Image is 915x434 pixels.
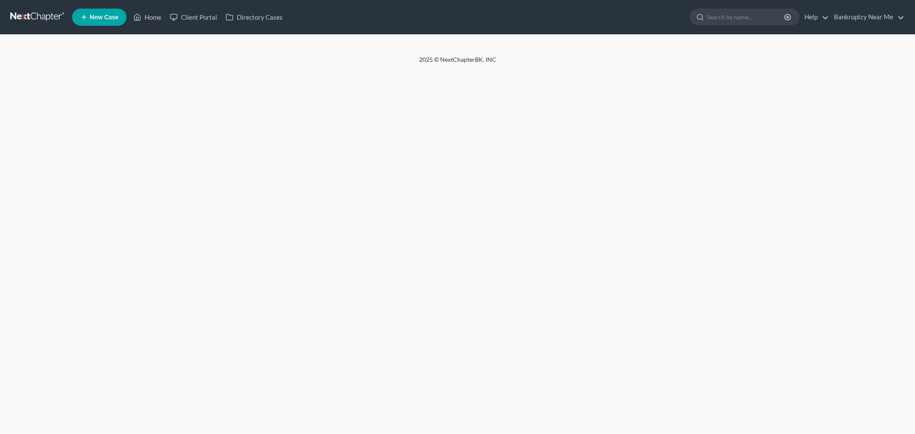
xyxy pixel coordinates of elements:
[221,9,287,25] a: Directory Cases
[166,9,221,25] a: Client Portal
[213,55,702,71] div: 2025 © NextChapterBK, INC
[830,9,904,25] a: Bankruptcy Near Me
[800,9,829,25] a: Help
[90,14,118,21] span: New Case
[707,9,785,25] input: Search by name...
[129,9,166,25] a: Home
